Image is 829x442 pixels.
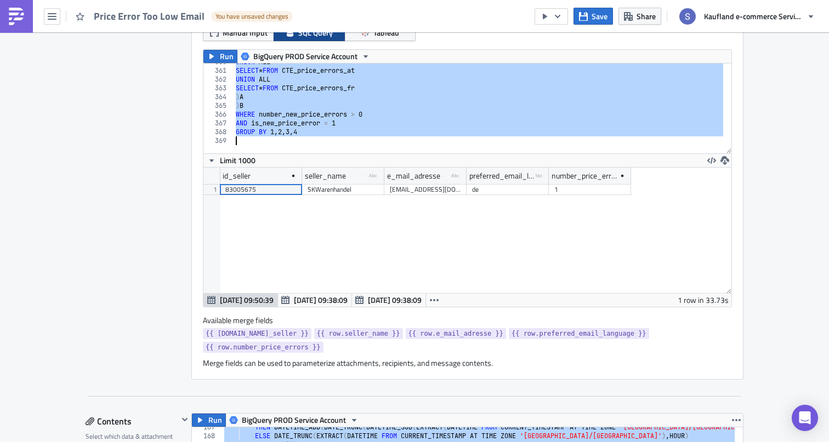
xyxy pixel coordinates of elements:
a: {{ row.seller_name }} [314,328,403,339]
button: Run [203,50,237,63]
div: 366 [203,110,234,119]
div: 368 [203,128,234,136]
strong: {{ row.seller_name }} [143,47,232,57]
span: Kaufland e-commerce Services GmbH & Co. KG [704,10,803,22]
span: domnievame sa, že pri vytváraní [PERSON_NAME] ponúk došlo k chybám. [4,65,273,73]
a: {{ row.preferred_email_language }} [509,328,649,339]
div: SKWarenhandel [308,184,379,195]
span: Run [208,414,222,427]
div: 1 row in 33.73s [678,294,729,307]
div: 369 [203,136,234,145]
label: Available merge fields [203,315,285,325]
span: {{ row.e_mail_adresse }} [408,328,503,339]
div: Open Intercom Messenger [792,405,818,431]
div: 167 [192,423,222,432]
div: 363 [203,84,234,93]
button: Hide content [178,413,191,426]
div: seller_name [305,168,346,184]
span: BigQuery PROD Service Account [242,414,346,427]
span: [DATE] 09:50:39 [220,294,274,306]
div: e_mail_adresse [387,168,440,184]
span: {{ row.number_price_errors }} [206,342,321,353]
span: [DATE] 09:38:09 [368,294,422,306]
div: id_seller [223,168,251,184]
span: Price Error Too Low Email [94,10,206,22]
span: {{ [DOMAIN_NAME]_seller }} [206,328,309,339]
button: Manual Input [203,24,274,41]
div: 1 [554,184,626,195]
span: english version below [4,5,81,14]
button: [DATE] 09:38:09 [351,294,426,307]
span: Tableau [373,27,399,38]
span: {{ row.seller_name }} [317,328,400,339]
div: [EMAIL_ADDRESS][DOMAIN_NAME] [390,184,461,195]
button: Run [192,414,226,427]
div: 365 [203,101,234,110]
div: Contents [86,413,178,429]
span: Save [592,10,607,22]
div: 362 [203,75,234,84]
div: preferred_email_language [469,168,536,184]
button: SQL Query [274,24,345,41]
div: 168 [192,432,222,440]
span: Share [637,10,656,22]
button: Tableau [344,24,416,41]
span: Vážená predajkyňa, vážený predajca [4,48,143,57]
img: Avatar [678,7,697,26]
a: {{ [DOMAIN_NAME]_seller }} [203,328,311,339]
p: {% if row.preferred_email_language=='sk' %} [4,26,524,37]
button: Save [574,8,613,25]
div: 367 [203,119,234,128]
button: [DATE] 09:50:39 [203,294,278,307]
span: [DATE] 09:38:09 [294,294,348,306]
div: 83005675 [225,184,297,195]
div: number_price_errors [552,168,619,184]
span: SQL Query [298,27,333,38]
button: BigQuery PROD Service Account [237,50,374,63]
div: 364 [203,93,234,101]
span: Skontrolujte, prosím, či sú ceny produktov uvedených v prílohe správne. [4,81,282,90]
span: BigQuery PROD Service Account [253,50,357,63]
span: Limit 1000 [220,154,255,166]
span: {{ row.preferred_email_language }} [512,328,646,339]
span: Manual Input [223,27,268,38]
span: Run [220,50,234,63]
button: Limit 1000 [203,154,259,167]
span: V môžete vidieť aktuálnu cenu produktu. [26,97,194,106]
div: de [472,184,543,195]
div: 361 [203,66,234,75]
a: {{ row.number_price_errors }} [203,342,323,353]
button: BigQuery PROD Service Account [225,414,362,427]
button: [DATE] 09:38:09 [277,294,352,307]
em: stĺpci H [32,97,58,106]
a: {{ row.e_mail_adresse }} [406,328,506,339]
img: PushMetrics [8,8,25,25]
button: Share [618,8,661,25]
button: Kaufland e-commerce Services GmbH & Co. KG [673,4,821,28]
span: You have unsaved changes [215,12,288,21]
div: Merge fields can be used to parameterize attachments, recipients, and message contents. [203,358,732,368]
